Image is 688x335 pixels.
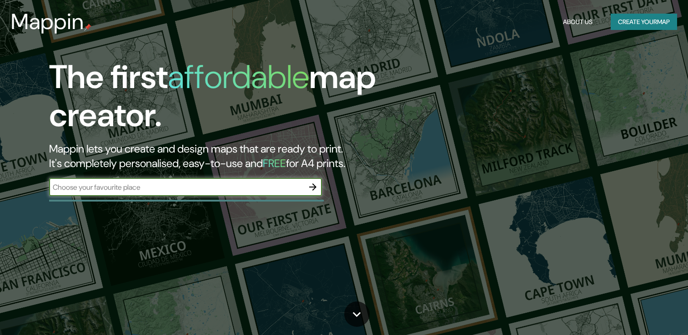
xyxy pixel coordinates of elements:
input: Choose your favourite place [49,182,304,192]
h3: Mappin [11,9,84,34]
button: Create yourmap [611,14,677,30]
h1: The first map creator. [49,58,393,142]
button: About Us [559,14,596,30]
img: mappin-pin [84,24,91,31]
h2: Mappin lets you create and design maps that are ready to print. It's completely personalised, eas... [49,142,393,171]
h1: affordable [168,56,309,98]
h5: FREE [263,156,286,170]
